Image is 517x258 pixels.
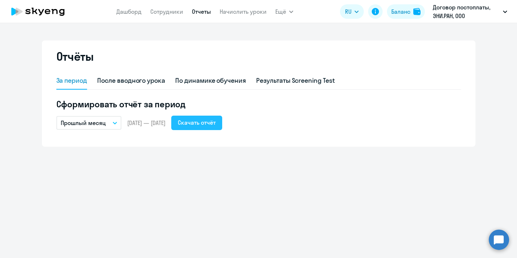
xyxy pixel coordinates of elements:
[56,98,461,110] h5: Сформировать отчёт за период
[97,76,165,85] div: После вводного урока
[220,8,267,15] a: Начислить уроки
[413,8,421,15] img: balance
[429,3,511,20] button: Договор постоплаты, ЭНИ.РАН, ООО
[433,3,500,20] p: Договор постоплаты, ЭНИ.РАН, ООО
[150,8,183,15] a: Сотрудники
[275,4,293,19] button: Ещё
[61,119,106,127] p: Прошлый месяц
[391,7,410,16] div: Баланс
[387,4,425,19] button: Балансbalance
[256,76,335,85] div: Результаты Screening Test
[116,8,142,15] a: Дашборд
[178,118,216,127] div: Скачать отчёт
[340,4,364,19] button: RU
[56,116,121,130] button: Прошлый месяц
[127,119,165,127] span: [DATE] — [DATE]
[171,116,222,130] button: Скачать отчёт
[56,49,94,64] h2: Отчёты
[345,7,352,16] span: RU
[175,76,246,85] div: По динамике обучения
[275,7,286,16] span: Ещё
[56,76,87,85] div: За период
[192,8,211,15] a: Отчеты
